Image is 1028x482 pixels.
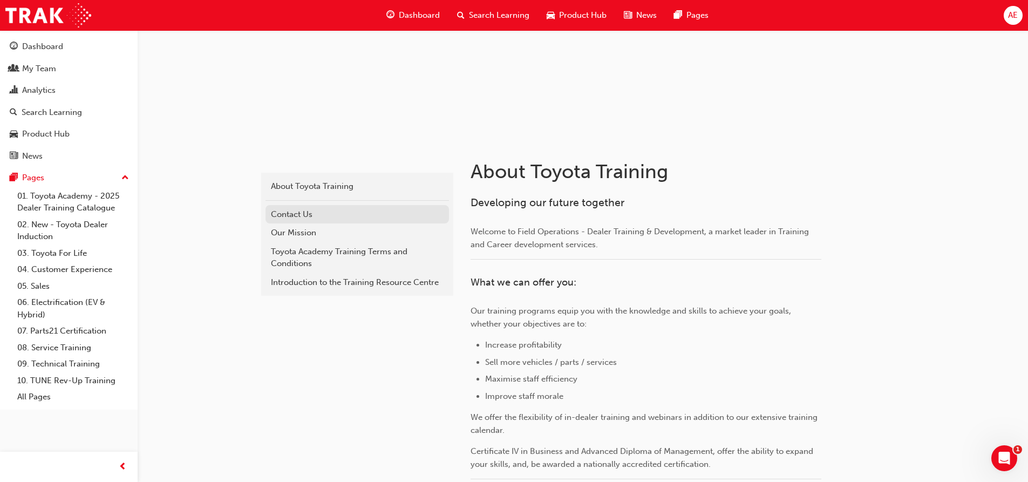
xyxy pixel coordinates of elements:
span: Sell more vehicles / parts / services [485,357,617,367]
a: news-iconNews [615,4,665,26]
a: 03. Toyota For Life [13,245,133,262]
span: Our training programs equip you with the knowledge and skills to achieve your goals, whether your... [471,306,793,329]
a: pages-iconPages [665,4,717,26]
div: Our Mission [271,227,444,239]
a: Introduction to the Training Resource Centre [265,273,449,292]
span: Welcome to Field Operations - Dealer Training & Development, a market leader in Training and Care... [471,227,811,249]
span: up-icon [121,171,129,185]
span: What we can offer you: [471,276,576,288]
a: guage-iconDashboard [378,4,448,26]
div: Dashboard [22,40,63,53]
span: 1 [1013,445,1022,454]
span: Certificate IV in Business and Advanced Diploma of Management, offer the ability to expand your s... [471,446,815,469]
a: 07. Parts21 Certification [13,323,133,340]
button: AE [1004,6,1023,25]
a: Contact Us [265,205,449,224]
span: car-icon [10,130,18,139]
a: Our Mission [265,223,449,242]
iframe: Intercom live chat [991,445,1017,471]
a: About Toyota Training [265,177,449,196]
span: chart-icon [10,86,18,96]
span: prev-icon [119,460,127,474]
div: About Toyota Training [271,180,444,193]
div: Pages [22,172,44,184]
button: Pages [4,168,133,188]
a: 04. Customer Experience [13,261,133,278]
span: Developing our future together [471,196,624,209]
a: My Team [4,59,133,79]
div: News [22,150,43,162]
div: Introduction to the Training Resource Centre [271,276,444,289]
span: Improve staff morale [485,391,563,401]
span: search-icon [10,108,17,118]
div: Contact Us [271,208,444,221]
span: news-icon [10,152,18,161]
span: We offer the flexibility of in-dealer training and webinars in addition to our extensive training... [471,412,820,435]
h1: About Toyota Training [471,160,825,184]
a: 09. Technical Training [13,356,133,372]
span: Search Learning [469,9,529,22]
a: 05. Sales [13,278,133,295]
span: Product Hub [559,9,607,22]
a: car-iconProduct Hub [538,4,615,26]
span: Increase profitability [485,340,562,350]
button: DashboardMy TeamAnalyticsSearch LearningProduct HubNews [4,35,133,168]
a: Toyota Academy Training Terms and Conditions [265,242,449,273]
span: AE [1008,9,1018,22]
div: Search Learning [22,106,82,119]
div: My Team [22,63,56,75]
span: news-icon [624,9,632,22]
span: Pages [686,9,709,22]
a: 02. New - Toyota Dealer Induction [13,216,133,245]
span: pages-icon [674,9,682,22]
img: Trak [5,3,91,28]
a: 01. Toyota Academy - 2025 Dealer Training Catalogue [13,188,133,216]
span: News [636,9,657,22]
a: 08. Service Training [13,340,133,356]
a: News [4,146,133,166]
span: pages-icon [10,173,18,183]
span: search-icon [457,9,465,22]
span: guage-icon [10,42,18,52]
div: Analytics [22,84,56,97]
span: car-icon [547,9,555,22]
a: Product Hub [4,124,133,144]
span: guage-icon [386,9,394,22]
span: Maximise staff efficiency [485,374,577,384]
a: 10. TUNE Rev-Up Training [13,372,133,389]
div: Toyota Academy Training Terms and Conditions [271,246,444,270]
a: Analytics [4,80,133,100]
a: Dashboard [4,37,133,57]
div: Product Hub [22,128,70,140]
a: search-iconSearch Learning [448,4,538,26]
span: people-icon [10,64,18,74]
a: All Pages [13,389,133,405]
a: 06. Electrification (EV & Hybrid) [13,294,133,323]
a: Search Learning [4,103,133,123]
span: Dashboard [399,9,440,22]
